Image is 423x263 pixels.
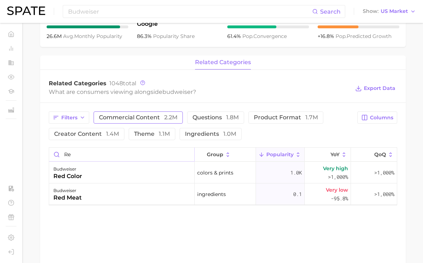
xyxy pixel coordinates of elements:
span: questions [193,115,239,120]
span: 1.0k [290,168,302,177]
span: colors & prints [197,168,233,177]
span: 26.6m [47,33,63,39]
button: Filters [49,111,89,124]
span: >1,000% [328,173,348,180]
span: 86.3% [137,33,153,39]
span: product format [254,115,318,120]
span: 1.0m [223,130,236,137]
span: 2.2m [164,114,177,121]
span: budweiser [162,89,193,95]
div: 6 / 10 [227,25,309,28]
button: Export Data [353,83,397,94]
img: SPATE [7,6,45,15]
abbr: popularity index [242,33,253,39]
span: QoQ [374,152,386,157]
div: red meat [53,193,82,202]
span: Search [320,8,341,15]
span: Related Categories [49,80,106,87]
span: +16.8% [318,33,336,39]
button: Columns [357,111,397,124]
span: Google [137,20,219,28]
span: 1.8m [226,114,239,121]
span: predicted growth [336,33,391,39]
div: red color [53,172,82,181]
button: QoQ [351,148,397,162]
a: Log out. Currently logged in with e-mail lhighfill@hunterpr.com. [6,247,16,257]
span: >1,000% [374,191,394,197]
div: budweiser [53,165,82,173]
span: ingredients [197,190,226,199]
span: Filters [61,115,77,121]
span: related categories [195,59,251,66]
span: Very high [323,164,348,173]
span: ingredients [185,131,236,137]
button: YoY [305,148,351,162]
input: Search here for a brand, industry, or ingredient [67,5,312,18]
span: 1.4m [106,130,119,137]
span: convergence [242,33,287,39]
span: commercial content [99,115,177,120]
div: 9 / 10 [47,25,128,28]
div: What are consumers viewing alongside ? [49,87,350,97]
span: group [207,152,223,157]
div: budweiser [53,186,82,195]
button: ShowUS Market [361,7,418,16]
button: budweiserred colorcolors & prints1.0kVery high>1,000%>1,000% [49,162,397,183]
span: YoY [331,152,339,157]
span: 61.4% [227,33,242,39]
span: Show [363,9,379,13]
input: Search in budweiser [49,148,194,161]
span: total [109,80,136,87]
span: >1,000% [374,169,394,176]
abbr: average [63,33,74,39]
div: 5 / 10 [318,25,399,28]
span: 1048 [109,80,123,87]
span: creator content [54,131,119,137]
span: Columns [370,115,393,121]
span: Export Data [364,85,395,91]
span: US Market [381,9,408,13]
abbr: popularity index [336,33,347,39]
span: popularity share [153,33,195,39]
button: Popularity [256,148,305,162]
span: monthly popularity [63,33,122,39]
span: theme [134,131,170,137]
span: 1.1m [159,130,170,137]
span: 1.7m [305,114,318,121]
span: -95.8% [331,194,348,203]
span: Very low [326,186,348,194]
button: group [195,148,256,162]
span: 0.1 [293,190,302,199]
span: Popularity [266,152,294,157]
button: budweiserred meatingredients0.1Very low-95.8%>1,000% [49,183,397,205]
